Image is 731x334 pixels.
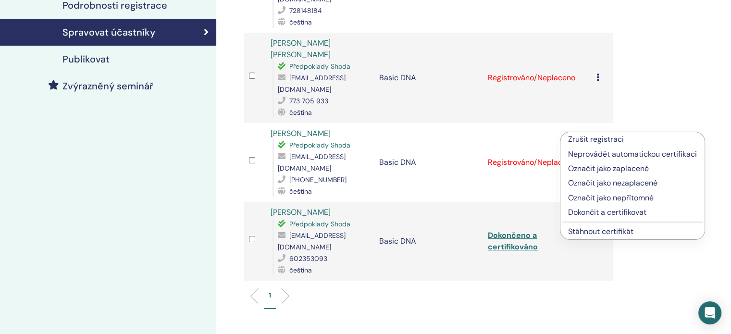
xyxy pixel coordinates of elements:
p: Označit jako nezaplacené [568,177,697,189]
td: Basic DNA [374,33,483,123]
span: čeština [289,108,312,117]
span: čeština [289,18,312,26]
p: Označit jako zaplacené [568,163,697,174]
a: [PERSON_NAME] [271,207,331,217]
a: Dokončeno a certifikováno [488,230,538,252]
p: Dokončit a certifikovat [568,207,697,218]
p: Zrušit registraci [568,134,697,145]
p: Neprovádět automatickou certifikaci [568,148,697,160]
a: [PERSON_NAME] [271,128,331,138]
span: [PHONE_NUMBER] [289,175,347,184]
p: 1 [269,290,271,300]
span: čeština [289,187,312,196]
a: Stáhnout certifikát [568,226,633,236]
span: Předpoklady Shoda [289,220,350,228]
span: 728148184 [289,6,322,15]
span: 773 705 933 [289,97,328,105]
span: Předpoklady Shoda [289,62,350,71]
h4: Spravovat účastníky [62,26,155,38]
div: Open Intercom Messenger [698,301,721,324]
span: [EMAIL_ADDRESS][DOMAIN_NAME] [278,74,346,94]
span: [EMAIL_ADDRESS][DOMAIN_NAME] [278,231,346,251]
td: Basic DNA [374,202,483,281]
span: [EMAIL_ADDRESS][DOMAIN_NAME] [278,152,346,173]
td: Basic DNA [374,123,483,202]
span: Předpoklady Shoda [289,141,350,149]
span: 602353093 [289,254,327,263]
h4: Publikovat [62,53,110,65]
h4: Zvýrazněný seminář [62,80,153,92]
p: Označit jako nepřítomné [568,192,697,204]
a: [PERSON_NAME] [PERSON_NAME] [271,38,331,60]
span: čeština [289,266,312,274]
